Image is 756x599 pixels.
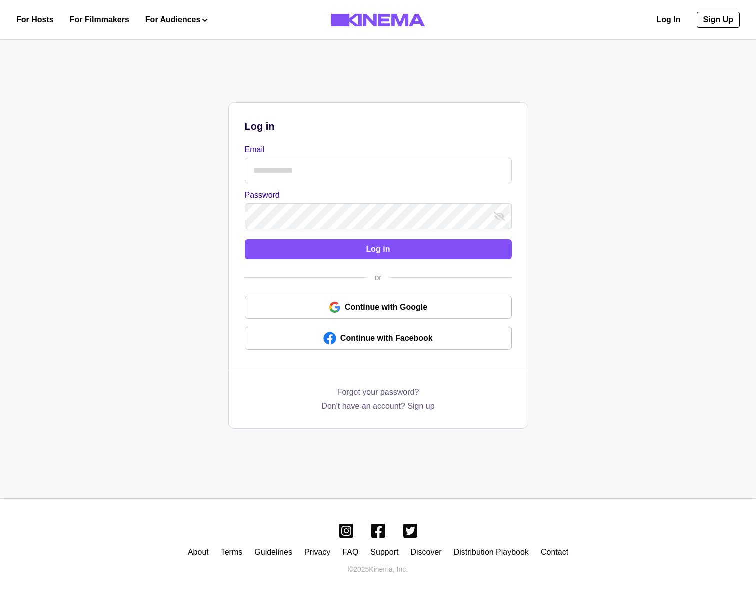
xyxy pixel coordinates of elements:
[342,548,358,556] a: FAQ
[245,189,506,201] label: Password
[492,208,508,224] button: show password
[366,272,389,284] div: or
[245,327,512,350] a: Continue with Facebook
[370,548,398,556] a: Support
[245,296,512,319] a: Continue with Google
[145,14,208,26] button: For Audiences
[697,12,740,28] a: Sign Up
[245,144,506,156] label: Email
[254,548,292,556] a: Guidelines
[16,14,54,26] a: For Hosts
[348,564,408,575] p: © 2025 Kinema, Inc.
[337,386,419,400] a: Forgot your password?
[541,548,568,556] a: Contact
[245,239,512,259] button: Log in
[70,14,129,26] a: For Filmmakers
[221,548,243,556] a: Terms
[304,548,330,556] a: Privacy
[321,400,434,412] a: Don't have an account? Sign up
[657,14,681,26] a: Log In
[245,119,512,134] p: Log in
[410,548,441,556] a: Discover
[454,548,529,556] a: Distribution Playbook
[188,548,209,556] a: About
